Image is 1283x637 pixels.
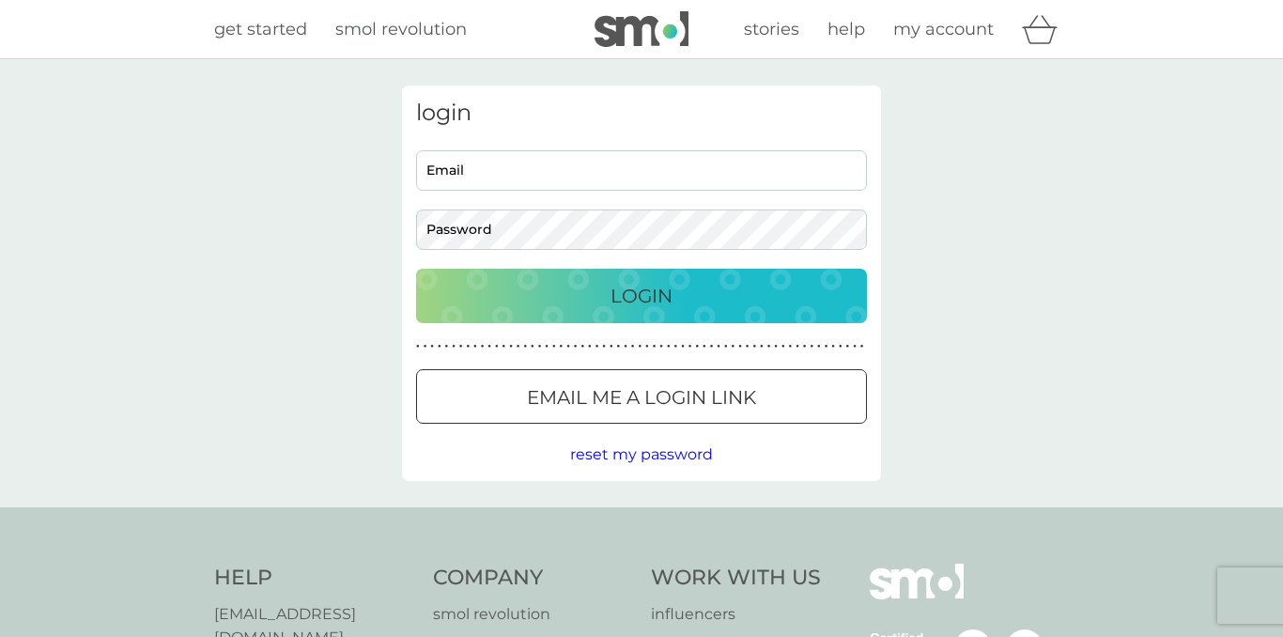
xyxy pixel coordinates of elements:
a: help [827,16,865,43]
p: ● [560,342,564,351]
p: ● [416,342,420,351]
p: ● [509,342,513,351]
p: ● [674,342,678,351]
p: ● [595,342,599,351]
p: ● [724,342,728,351]
p: ● [831,342,835,351]
p: ● [846,342,850,351]
p: ● [574,342,578,351]
p: ● [602,342,606,351]
p: ● [517,342,520,351]
span: stories [744,19,799,39]
p: ● [653,342,657,351]
p: ● [717,342,720,351]
p: ● [452,342,456,351]
p: ● [610,342,613,351]
p: Email me a login link [527,382,756,412]
p: ● [438,342,441,351]
p: ● [545,342,549,351]
p: ● [502,342,506,351]
h4: Help [214,564,414,593]
p: Login [611,281,672,311]
p: ● [617,342,621,351]
p: ● [853,342,857,351]
p: ● [688,342,692,351]
p: ● [624,342,627,351]
a: influencers [651,602,821,627]
p: ● [466,342,470,351]
p: ● [566,342,570,351]
a: smol revolution [335,16,467,43]
a: stories [744,16,799,43]
p: ● [789,342,793,351]
button: Login [416,269,867,323]
p: ● [588,342,592,351]
span: smol revolution [335,19,467,39]
p: ● [645,342,649,351]
p: ● [732,342,735,351]
p: ● [738,342,742,351]
p: ● [631,342,635,351]
p: ● [659,342,663,351]
p: ● [760,342,764,351]
p: ● [424,342,427,351]
p: ● [810,342,813,351]
p: ● [767,342,771,351]
p: ● [746,342,750,351]
p: ● [481,342,485,351]
p: ● [752,342,756,351]
p: ● [487,342,491,351]
p: ● [538,342,542,351]
p: ● [473,342,477,351]
p: ● [839,342,842,351]
span: my account [893,19,994,39]
p: ● [703,342,706,351]
button: Email me a login link [416,369,867,424]
p: ● [459,342,463,351]
p: ● [523,342,527,351]
p: ● [667,342,671,351]
span: get started [214,19,307,39]
p: ● [710,342,714,351]
p: ● [580,342,584,351]
p: ● [825,342,828,351]
p: ● [860,342,864,351]
p: ● [781,342,785,351]
p: ● [796,342,799,351]
a: smol revolution [433,602,633,627]
button: reset my password [570,443,713,467]
p: ● [681,342,685,351]
p: ● [495,342,499,351]
p: ● [638,342,641,351]
h3: login [416,100,867,127]
div: basket [1022,10,1069,48]
p: ● [774,342,778,351]
p: ● [695,342,699,351]
img: smol [595,11,688,47]
p: ● [430,342,434,351]
a: my account [893,16,994,43]
img: smol [870,564,964,628]
p: ● [445,342,449,351]
p: ● [803,342,807,351]
p: ● [531,342,534,351]
h4: Company [433,564,633,593]
span: help [827,19,865,39]
h4: Work With Us [651,564,821,593]
span: reset my password [570,445,713,463]
p: ● [552,342,556,351]
a: get started [214,16,307,43]
p: ● [817,342,821,351]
